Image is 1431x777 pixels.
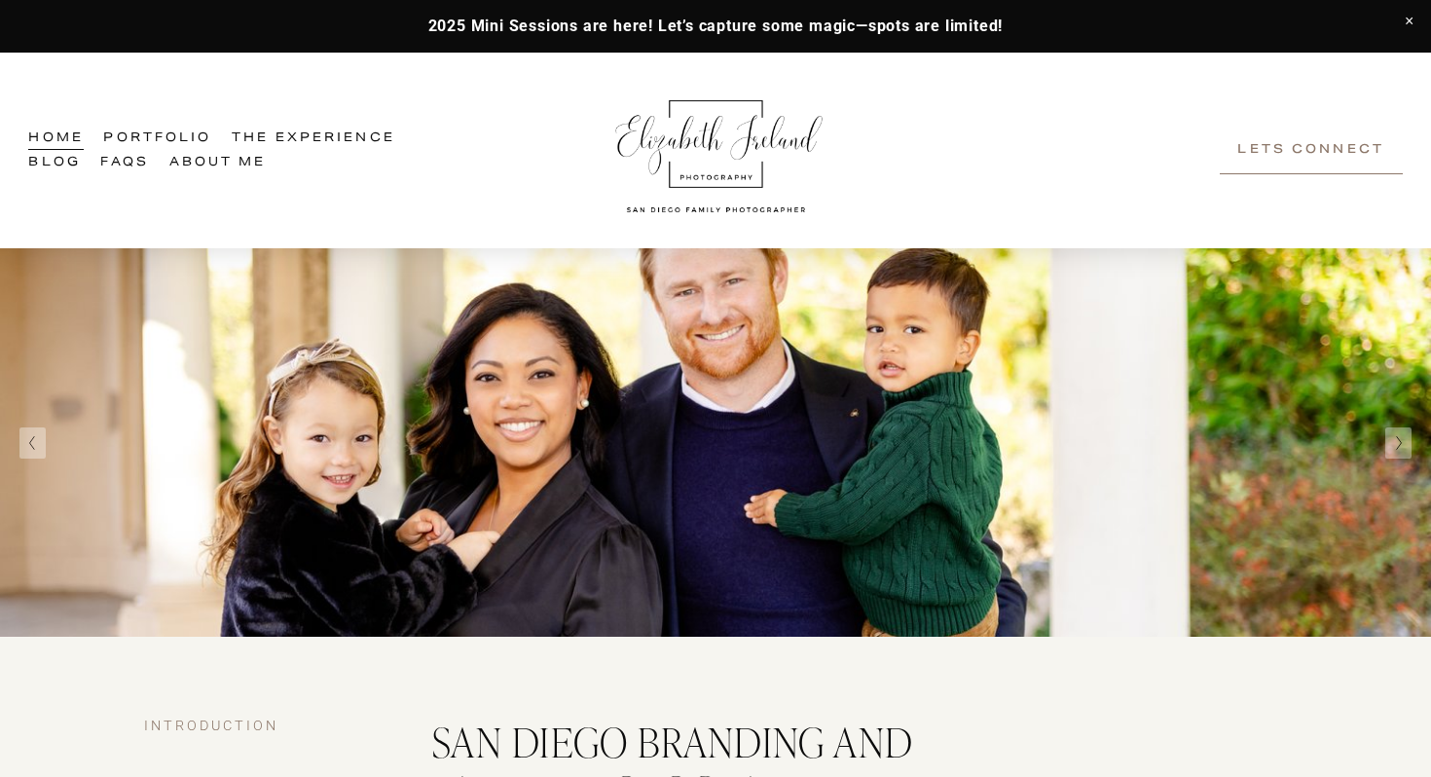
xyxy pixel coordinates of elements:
[1385,427,1412,459] button: Next Slide
[144,718,364,736] h4: Introduction
[28,127,83,151] a: Home
[232,128,395,149] span: The Experience
[19,427,46,459] button: Previous Slide
[28,151,80,175] a: Blog
[100,151,148,175] a: FAQs
[232,127,395,151] a: folder dropdown
[605,82,828,220] img: Elizabeth Ireland Photography San Diego Family Photographer
[169,151,267,175] a: About Me
[1220,127,1403,174] a: Lets Connect
[103,127,211,151] a: Portfolio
